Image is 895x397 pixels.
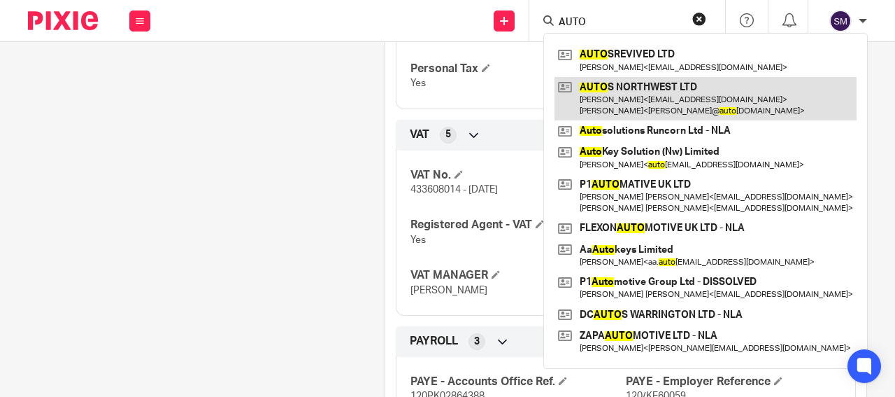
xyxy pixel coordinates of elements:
[410,127,429,142] span: VAT
[410,185,498,195] span: 433608014 - [DATE]
[410,375,626,389] h4: PAYE - Accounts Office Ref.
[445,127,451,141] span: 5
[557,17,683,29] input: Search
[829,10,852,32] img: svg%3E
[410,286,487,295] span: [PERSON_NAME]
[410,218,626,232] h4: Registered Agent - VAT
[410,334,458,349] span: PAYROLL
[410,268,626,283] h4: VAT MANAGER
[28,11,98,30] img: Pixie
[410,168,626,183] h4: VAT No.
[410,235,426,245] span: Yes
[626,375,841,389] h4: PAYE - Employer Reference
[410,78,426,88] span: Yes
[410,62,626,76] h4: Personal Tax
[474,335,480,349] span: 3
[692,12,706,26] button: Clear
